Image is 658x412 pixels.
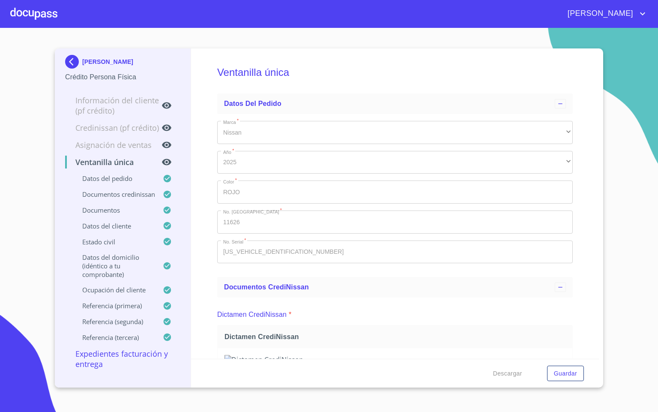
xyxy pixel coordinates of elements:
p: Documentos [65,206,163,214]
button: Descargar [490,366,526,382]
p: Credinissan (PF crédito) [65,123,162,133]
span: [PERSON_NAME] [561,7,637,21]
div: Documentos CrediNissan [217,277,573,298]
p: Información del cliente (PF crédito) [65,95,162,116]
button: Guardar [547,366,584,382]
div: Nissan [217,121,573,144]
p: Documentos CrediNissan [65,190,163,198]
span: Datos del pedido [224,100,281,107]
p: Crédito Persona Física [65,72,180,82]
span: Guardar [554,368,577,379]
div: [PERSON_NAME] [65,55,180,72]
img: Dictamen CrediNissan [224,355,565,364]
p: Datos del domicilio (idéntico a tu comprobante) [65,253,163,279]
span: Documentos CrediNissan [224,283,309,291]
p: Asignación de Ventas [65,140,162,150]
p: Estado Civil [65,238,163,246]
p: Dictamen CrediNissan [217,310,287,320]
p: Referencia (segunda) [65,317,163,326]
p: Expedientes Facturación y Entrega [65,349,180,369]
img: Docupass spot blue [65,55,82,69]
span: Descargar [493,368,522,379]
span: Dictamen CrediNissan [224,332,569,341]
h5: Ventanilla única [217,55,573,90]
p: Datos del cliente [65,222,163,230]
p: Referencia (primera) [65,301,163,310]
p: Referencia (tercera) [65,333,163,342]
p: Ventanilla única [65,157,162,167]
div: 2025 [217,151,573,174]
p: Ocupación del Cliente [65,286,163,294]
p: [PERSON_NAME] [82,58,133,65]
div: Datos del pedido [217,93,573,114]
button: account of current user [561,7,648,21]
p: Datos del pedido [65,174,163,183]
